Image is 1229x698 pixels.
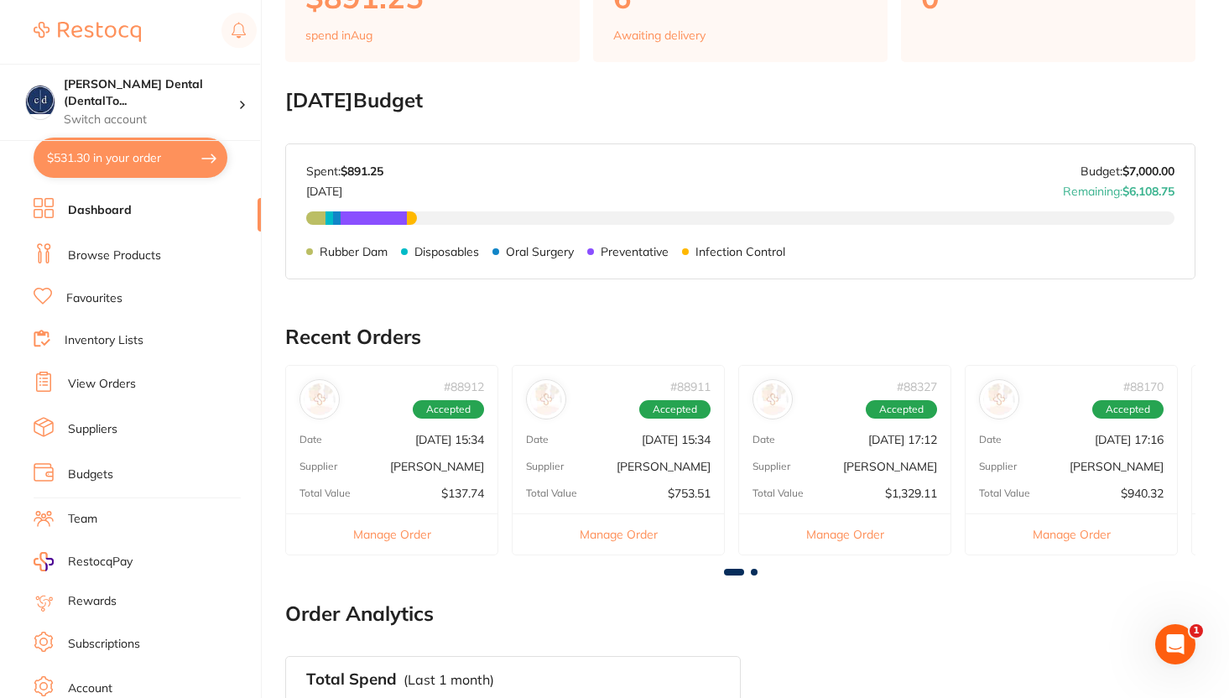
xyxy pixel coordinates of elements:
[68,421,117,438] a: Suppliers
[68,680,112,697] a: Account
[299,461,337,472] p: Supplier
[753,487,804,499] p: Total Value
[613,29,706,42] p: Awaiting delivery
[65,332,143,349] a: Inventory Lists
[320,245,388,258] p: Rubber Dam
[64,112,238,128] p: Switch account
[526,487,577,499] p: Total Value
[1092,400,1164,419] span: Accepted
[341,164,383,179] strong: $891.25
[286,513,497,555] button: Manage Order
[642,433,711,446] p: [DATE] 15:34
[1123,380,1164,393] p: # 88170
[670,380,711,393] p: # 88911
[983,383,1015,415] img: Henry Schein Halas
[885,487,937,500] p: $1,329.11
[415,433,484,446] p: [DATE] 15:34
[1155,624,1195,664] iframe: Intercom live chat
[304,383,336,415] img: Adam Dental
[404,672,494,687] p: (Last 1 month)
[695,245,785,258] p: Infection Control
[601,245,669,258] p: Preventative
[34,552,133,571] a: RestocqPay
[390,460,484,473] p: [PERSON_NAME]
[414,245,479,258] p: Disposables
[757,383,789,415] img: Henry Schein Halas
[34,552,54,571] img: RestocqPay
[299,487,351,499] p: Total Value
[979,434,1002,445] p: Date
[34,13,141,51] a: Restocq Logo
[68,511,97,528] a: Team
[285,326,1195,349] h2: Recent Orders
[68,593,117,610] a: Rewards
[530,383,562,415] img: Henry Schein Halas
[979,487,1030,499] p: Total Value
[897,380,937,393] p: # 88327
[305,29,372,42] p: spend in Aug
[979,461,1017,472] p: Supplier
[526,434,549,445] p: Date
[506,245,574,258] p: Oral Surgery
[26,86,55,114] img: Crotty Dental (DentalTown 4)
[306,178,383,198] p: [DATE]
[668,487,711,500] p: $753.51
[1095,433,1164,446] p: [DATE] 17:16
[753,461,790,472] p: Supplier
[526,461,564,472] p: Supplier
[753,434,775,445] p: Date
[306,164,383,178] p: Spent:
[639,400,711,419] span: Accepted
[843,460,937,473] p: [PERSON_NAME]
[299,434,322,445] p: Date
[1081,164,1174,178] p: Budget:
[866,400,937,419] span: Accepted
[1121,487,1164,500] p: $940.32
[68,466,113,483] a: Budgets
[617,460,711,473] p: [PERSON_NAME]
[966,513,1177,555] button: Manage Order
[285,602,1195,626] h2: Order Analytics
[444,380,484,393] p: # 88912
[413,400,484,419] span: Accepted
[1122,184,1174,199] strong: $6,108.75
[739,513,950,555] button: Manage Order
[34,22,141,42] img: Restocq Logo
[68,554,133,570] span: RestocqPay
[868,433,937,446] p: [DATE] 17:12
[1070,460,1164,473] p: [PERSON_NAME]
[1190,624,1203,638] span: 1
[513,513,724,555] button: Manage Order
[68,376,136,393] a: View Orders
[1122,164,1174,179] strong: $7,000.00
[68,636,140,653] a: Subscriptions
[441,487,484,500] p: $137.74
[64,76,238,109] h4: Crotty Dental (DentalTown 4)
[68,247,161,264] a: Browse Products
[1063,178,1174,198] p: Remaining:
[285,89,1195,112] h2: [DATE] Budget
[34,138,227,178] button: $531.30 in your order
[306,670,397,689] h3: Total Spend
[68,202,132,219] a: Dashboard
[66,290,122,307] a: Favourites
